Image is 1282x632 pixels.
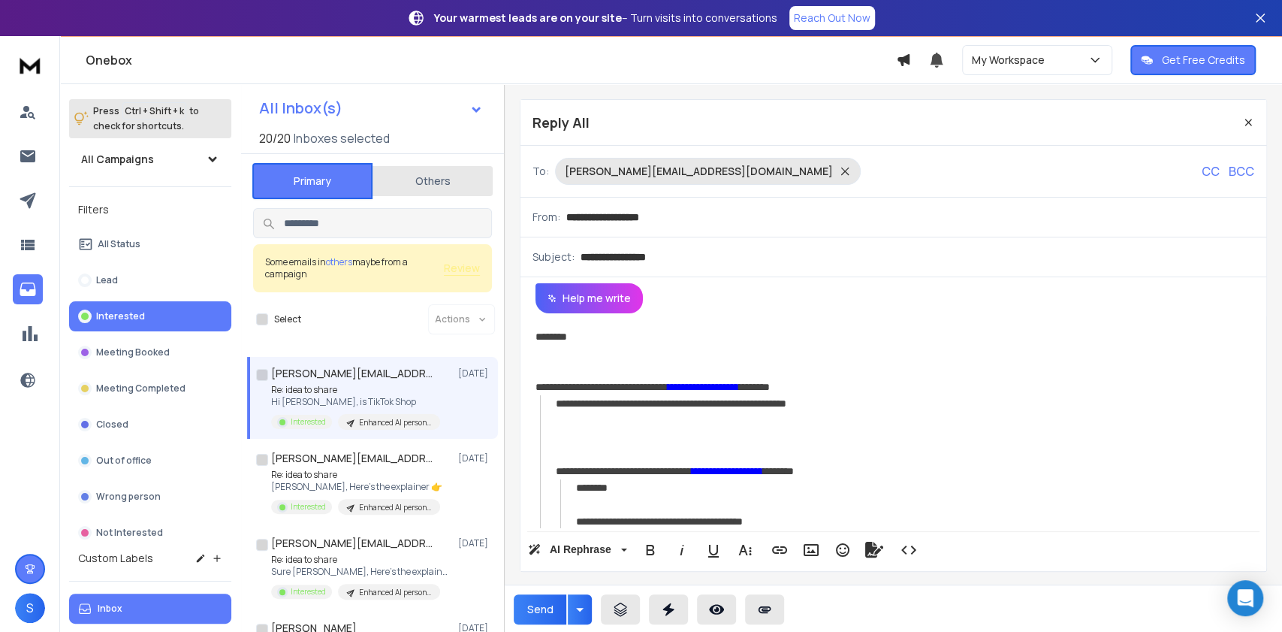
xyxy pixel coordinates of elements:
[1229,162,1254,180] p: BCC
[69,229,231,259] button: All Status
[765,535,794,565] button: Insert Link (Ctrl+K)
[291,501,326,513] p: Interested
[547,543,614,556] span: AI Rephrase
[535,283,643,313] button: Help me write
[96,274,118,286] p: Lead
[96,383,186,395] p: Meeting Completed
[69,199,231,220] h3: Filters
[699,535,728,565] button: Underline (Ctrl+U)
[69,482,231,512] button: Wrong person
[69,373,231,404] button: Meeting Completed
[15,593,45,623] button: S
[789,6,875,30] a: Reach Out Now
[434,11,622,25] strong: Your warmest leads are on your site
[271,566,451,578] p: Sure [PERSON_NAME], Here’s the explainer 👉
[794,11,870,26] p: Reach Out Now
[860,535,888,565] button: Signature
[98,603,122,615] p: Inbox
[291,416,326,428] p: Interested
[565,164,833,179] p: [PERSON_NAME][EMAIL_ADDRESS][DOMAIN_NAME]
[69,594,231,624] button: Inbox
[972,53,1051,68] p: My Workspace
[1227,580,1263,616] div: Open Intercom Messenger
[1202,162,1220,180] p: CC
[86,51,896,69] h1: Onebox
[265,256,444,280] div: Some emails in maybe from a campaign
[828,535,857,565] button: Emoticons
[731,535,759,565] button: More Text
[532,164,549,179] p: To:
[1162,53,1245,68] p: Get Free Credits
[69,518,231,548] button: Not Interested
[69,265,231,295] button: Lead
[458,537,492,549] p: [DATE]
[894,535,923,565] button: Code View
[69,410,231,440] button: Closed
[525,535,630,565] button: AI Rephrase
[271,481,442,493] p: [PERSON_NAME], Here’s the explainer 👉
[93,104,199,134] p: Press to check for shortcuts.
[274,313,301,325] label: Select
[294,129,390,147] h3: Inboxes selected
[514,594,566,624] button: Send
[271,554,451,566] p: Re: idea to share
[122,102,186,119] span: Ctrl + Shift + k
[532,210,560,225] p: From:
[271,384,440,396] p: Re: idea to share
[532,112,590,133] p: Reply All
[359,417,431,428] p: Enhanced AI personalization
[326,256,352,268] span: others
[458,452,492,464] p: [DATE]
[359,502,431,513] p: Enhanced AI personalization
[69,144,231,174] button: All Campaigns
[668,535,696,565] button: Italic (Ctrl+I)
[15,51,45,79] img: logo
[291,586,326,597] p: Interested
[96,419,128,431] p: Closed
[271,469,442,481] p: Re: idea to share
[271,536,436,551] h1: [PERSON_NAME][EMAIL_ADDRESS][DOMAIN_NAME]
[96,455,152,467] p: Out of office
[271,366,436,381] h1: [PERSON_NAME][EMAIL_ADDRESS][DOMAIN_NAME]
[96,527,163,539] p: Not Interested
[98,238,140,250] p: All Status
[69,337,231,367] button: Meeting Booked
[373,165,493,198] button: Others
[797,535,825,565] button: Insert Image (Ctrl+P)
[259,101,342,116] h1: All Inbox(s)
[252,163,373,199] button: Primary
[434,11,777,26] p: – Turn visits into conversations
[81,152,154,167] h1: All Campaigns
[271,396,440,408] p: Hi [PERSON_NAME], is TikTok Shop
[96,346,170,358] p: Meeting Booked
[1130,45,1256,75] button: Get Free Credits
[69,301,231,331] button: Interested
[259,129,291,147] span: 20 / 20
[359,587,431,598] p: Enhanced AI personalization
[636,535,665,565] button: Bold (Ctrl+B)
[78,551,153,566] h3: Custom Labels
[247,93,495,123] button: All Inbox(s)
[96,310,145,322] p: Interested
[458,367,492,380] p: [DATE]
[444,261,480,276] button: Review
[532,249,575,265] p: Subject:
[271,451,436,466] h1: [PERSON_NAME][EMAIL_ADDRESS][DOMAIN_NAME]
[96,491,161,503] p: Wrong person
[69,446,231,476] button: Out of office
